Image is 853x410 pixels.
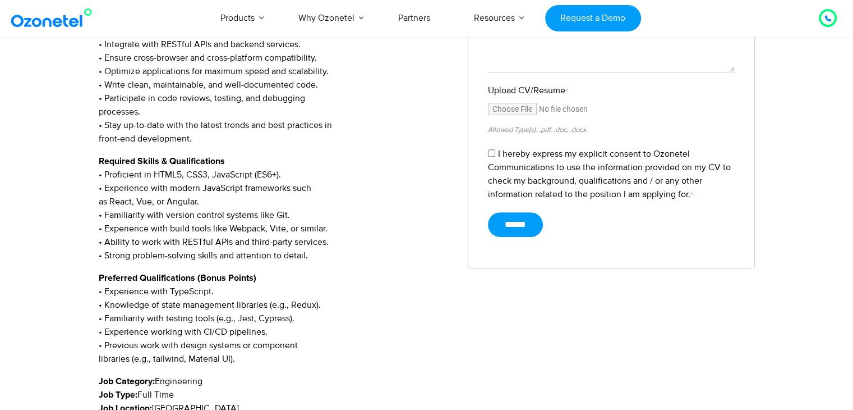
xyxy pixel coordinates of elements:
[137,389,174,400] span: Full Time
[99,157,225,166] strong: Required Skills & Qualifications
[99,390,137,399] strong: Job Type:
[155,376,202,387] span: Engineering
[545,5,641,31] a: Request a Demo
[99,154,451,262] p: • Proficient in HTML5, CSS3, JavaScript (ES6+). • Experience with modern JavaScript frameworks su...
[99,377,155,386] strong: Job Category:
[99,274,256,283] strong: Preferred Qualifications (Bonus Points)
[488,84,735,97] label: Upload CV/Resume
[488,148,731,200] label: I hereby express my explicit consent to Ozonetel Communications to use the information provided o...
[99,271,451,366] p: • Experience with TypeScript. • Knowledge of state management libraries (e.g., Redux). • Familiar...
[488,125,586,134] small: Allowed Type(s): .pdf, .doc, .docx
